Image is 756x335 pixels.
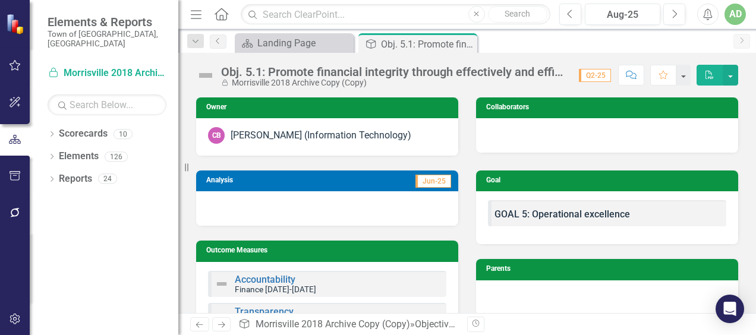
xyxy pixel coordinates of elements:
span: Q2-25 [579,69,611,82]
div: Obj. 5.1: Promote financial integrity through effectively and efficiently managing public assets [381,37,474,52]
h3: Collaborators [486,103,732,111]
button: Search [488,6,547,23]
a: Accountability [235,274,295,285]
button: Aug-25 [585,4,660,25]
div: CB [208,127,225,144]
a: Morrisville 2018 Archive Copy (Copy) [256,318,410,330]
span: Elements & Reports [48,15,166,29]
a: Elements [59,150,99,163]
img: Not Defined [215,309,229,323]
img: Not Defined [215,277,229,291]
div: 126 [105,151,128,162]
button: AD [724,4,746,25]
span: GOAL 5: Operational excellence [494,208,630,220]
h3: Parents [486,265,732,273]
h3: Owner [206,103,452,111]
a: Reports [59,172,92,186]
small: Town of [GEOGRAPHIC_DATA], [GEOGRAPHIC_DATA] [48,29,166,49]
a: Transparency [235,306,294,317]
input: Search ClearPoint... [241,4,550,25]
div: Morrisville 2018 Archive Copy (Copy) [221,78,567,87]
span: Jun-25 [415,175,451,188]
h3: Analysis [206,176,310,184]
h3: Goal [486,176,732,184]
div: Open Intercom Messenger [716,295,744,323]
input: Search Below... [48,94,166,115]
span: Search [505,9,530,18]
img: ClearPoint Strategy [6,14,27,34]
h3: Outcome Measures [206,246,452,254]
img: Not Defined [196,66,215,85]
div: » » [238,318,458,331]
a: Scorecards [59,127,108,141]
div: [PERSON_NAME] (Information Technology) [231,129,411,143]
small: Finance [DATE]-[DATE] [235,285,316,294]
div: Aug-25 [589,8,656,22]
div: Landing Page [257,36,351,50]
a: Morrisville 2018 Archive Copy (Copy) [48,67,166,80]
a: Landing Page [238,36,351,50]
div: Obj. 5.1: Promote financial integrity through effectively and efficiently managing public assets [221,65,567,78]
div: 24 [98,174,117,184]
div: 10 [114,129,133,139]
a: Objectives [415,318,458,330]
